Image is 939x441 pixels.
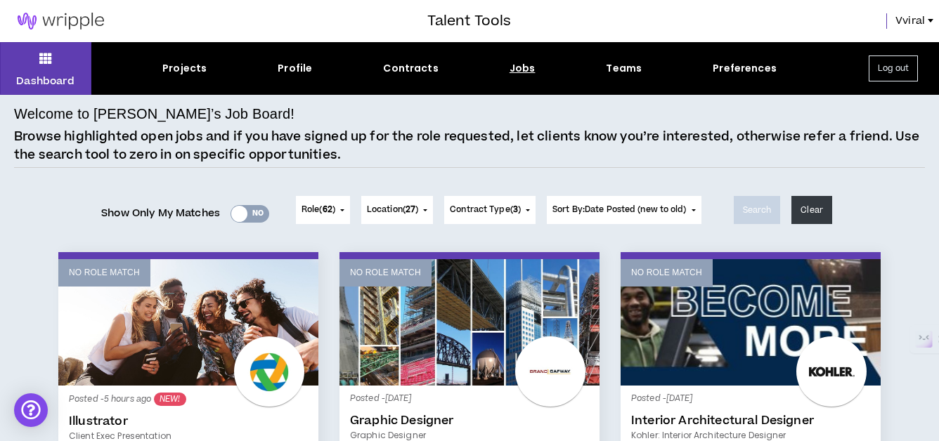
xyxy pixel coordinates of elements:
div: Open Intercom Messenger [14,393,48,427]
div: Teams [606,61,642,76]
button: Log out [869,55,918,81]
button: Contract Type(3) [444,196,536,224]
span: 27 [406,204,415,216]
button: Role(62) [296,196,350,224]
button: Clear [791,196,832,224]
span: Role ( ) [302,204,335,216]
a: Illustrator [69,414,308,428]
a: Interior Architectural Designer [631,414,870,428]
span: 3 [513,204,518,216]
p: No Role Match [69,266,140,279]
a: No Role Match [621,259,881,386]
p: Dashboard [16,74,75,88]
div: Preferences [713,61,777,76]
div: Profile [278,61,312,76]
div: Contracts [383,61,438,76]
button: Location(27) [361,196,433,224]
span: 62 [323,204,332,216]
a: No Role Match [58,259,318,386]
span: Vviral [895,13,925,29]
h3: Talent Tools [427,11,511,32]
h4: Welcome to [PERSON_NAME]’s Job Board! [14,103,294,124]
p: Posted - [DATE] [631,393,870,405]
a: No Role Match [339,259,600,386]
p: Posted - [DATE] [350,393,589,405]
div: Projects [162,61,207,76]
span: Location ( ) [367,204,418,216]
sup: NEW! [154,393,186,406]
button: Search [734,196,781,224]
p: Browse highlighted open jobs and if you have signed up for the role requested, let clients know y... [14,128,925,164]
span: Contract Type ( ) [450,204,521,216]
span: Sort By: Date Posted (new to old) [552,204,687,216]
p: No Role Match [631,266,702,279]
p: No Role Match [350,266,421,279]
a: Graphic Designer [350,414,589,428]
button: Sort By:Date Posted (new to old) [547,196,701,224]
p: Posted - 5 hours ago [69,393,308,406]
span: Show Only My Matches [101,203,220,224]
